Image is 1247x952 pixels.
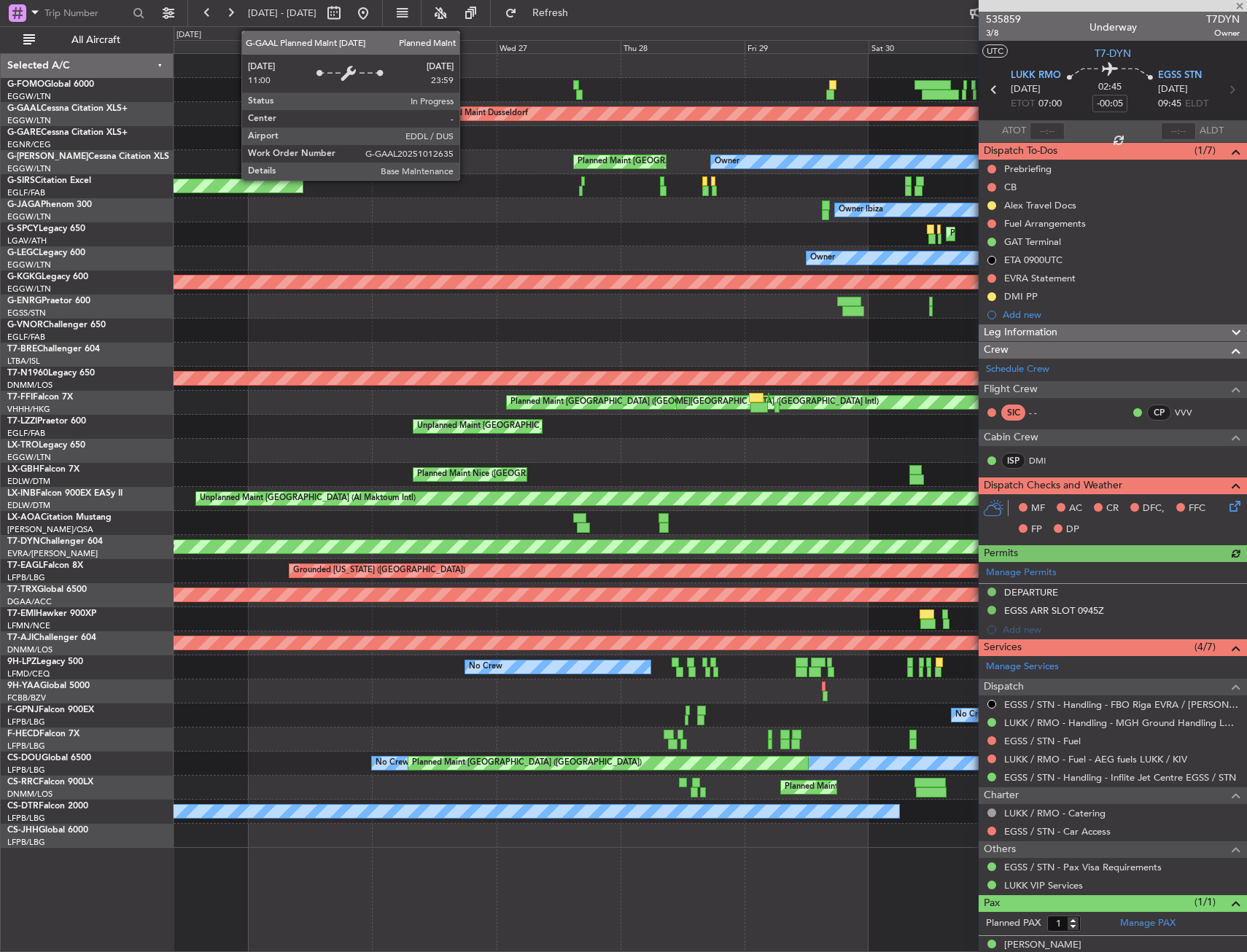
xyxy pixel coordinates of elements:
[7,249,85,257] a: G-LEGCLegacy 600
[1004,290,1038,303] div: DMI PP
[7,658,83,666] a: 9H-LPZLegacy 500
[7,128,41,137] span: G-GARE
[984,895,1000,912] span: Pax
[7,404,50,415] a: VHHH/HKG
[7,489,36,498] span: LX-INB
[7,489,123,498] a: LX-INBFalcon 900EX EASy II
[1004,807,1106,819] a: LUKK / RMO - Catering
[1185,97,1208,112] span: ELDT
[7,260,51,270] a: EGGW/LTN
[984,679,1024,695] span: Dispatch
[1031,502,1045,516] span: MF
[7,297,90,305] a: G-ENRGPraetor 600
[7,308,46,319] a: EGSS/STN
[7,633,34,642] span: T7-AJI
[984,429,1038,446] span: Cabin Crew
[7,585,87,594] a: T7-TRXGlobal 6500
[7,789,53,800] a: DNMM/LOS
[1029,406,1062,419] div: - -
[7,609,36,618] span: T7-EMI
[982,44,1008,58] button: UTC
[7,802,39,811] span: CS-DTR
[1200,124,1224,138] span: ALDT
[7,537,103,546] a: T7-DYNChallenger 604
[7,200,41,209] span: G-JAGA
[1194,894,1216,910] span: (1/1)
[1194,143,1216,158] span: (1/7)
[7,620,50,631] a: LFMN/NCE
[7,826,39,835] span: CS-JHH
[1120,916,1176,931] a: Manage PAX
[1029,454,1062,467] a: DMI
[1189,502,1205,516] span: FFC
[1194,639,1216,655] span: (4/7)
[7,561,43,570] span: T7-EAGL
[745,40,869,53] div: Fri 29
[984,381,1038,398] span: Flight Crew
[1002,124,1026,138] span: ATOT
[984,787,1019,804] span: Charter
[7,369,48,378] span: T7-N1960
[1004,735,1081,747] a: EGSS / STN - Fuel
[1004,199,1076,211] div: Alex Travel Docs
[7,802,88,811] a: CS-DTRFalcon 2000
[7,176,35,185] span: G-SIRS
[7,730,39,738] span: F-HECD
[7,658,36,666] span: 9H-LPZ
[7,596,52,607] a: DGAA/ACC
[7,465,39,474] span: LX-GBH
[7,176,91,185] a: G-SIRSCitation Excel
[7,393,33,402] span: T7-FFI
[1206,12,1240,27] span: T7DYN
[1001,405,1025,421] div: SIC
[7,706,94,714] a: F-GPNJFalcon 900EX
[986,12,1021,27] span: 535859
[1004,717,1240,729] a: LUKK / RMO - Handling - MGH Ground Handling LUKK/KIV
[7,706,39,714] span: F-GPNJ
[7,837,45,848] a: LFPB/LBG
[986,27,1021,39] span: 3/8
[7,465,79,474] a: LX-GBHFalcon 7X
[7,225,85,233] a: G-SPCYLegacy 650
[376,752,409,774] div: No Crew
[7,321,106,329] a: G-VNORChallenger 650
[1004,825,1111,838] a: EGSS / STN - Car Access
[7,778,93,787] a: CS-RRCFalcon 900LX
[1089,20,1137,35] div: Underway
[7,356,40,367] a: LTBA/ISL
[7,826,88,835] a: CS-JHHGlobal 6000
[7,249,39,257] span: G-LEGC
[1004,879,1083,891] a: LUKK VIP Services
[1004,254,1063,266] div: ETA 0900UTC
[1001,453,1025,469] div: ISP
[7,380,53,391] a: DNMM/LOS
[510,391,754,413] div: Planned Maint [GEOGRAPHIC_DATA] ([GEOGRAPHIC_DATA] Intl)
[7,561,83,570] a: T7-EAGLFalcon 8X
[1004,753,1187,765] a: LUKK / RMO - Fuel - AEG fuels LUKK / KIV
[7,741,45,752] a: LFPB/LBG
[7,765,45,776] a: LFPB/LBG
[497,40,621,53] div: Wed 27
[7,524,93,535] a: [PERSON_NAME]/QSA
[38,35,154,45] span: All Aircraft
[7,80,44,89] span: G-FOMO
[869,40,992,53] div: Sat 30
[984,841,1016,858] span: Others
[578,151,807,173] div: Planned Maint [GEOGRAPHIC_DATA] ([GEOGRAPHIC_DATA])
[1098,80,1122,95] span: 02:45
[248,7,316,20] span: [DATE] - [DATE]
[1206,27,1240,39] span: Owner
[372,40,496,53] div: Tue 26
[7,633,96,642] a: T7-AJIChallenger 604
[417,464,580,485] div: Planned Maint Nice ([GEOGRAPHIC_DATA])
[1069,502,1082,516] span: AC
[1004,235,1061,248] div: GAT Terminal
[7,163,51,174] a: EGGW/LTN
[1038,97,1062,112] span: 07:00
[785,776,1014,798] div: Planned Maint [GEOGRAPHIC_DATA] ([GEOGRAPHIC_DATA])
[7,537,40,546] span: T7-DYN
[7,585,37,594] span: T7-TRX
[7,644,53,655] a: DNMM/LOS
[7,128,128,137] a: G-GARECessna Citation XLS+
[7,754,91,762] a: CS-DOUGlobal 6500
